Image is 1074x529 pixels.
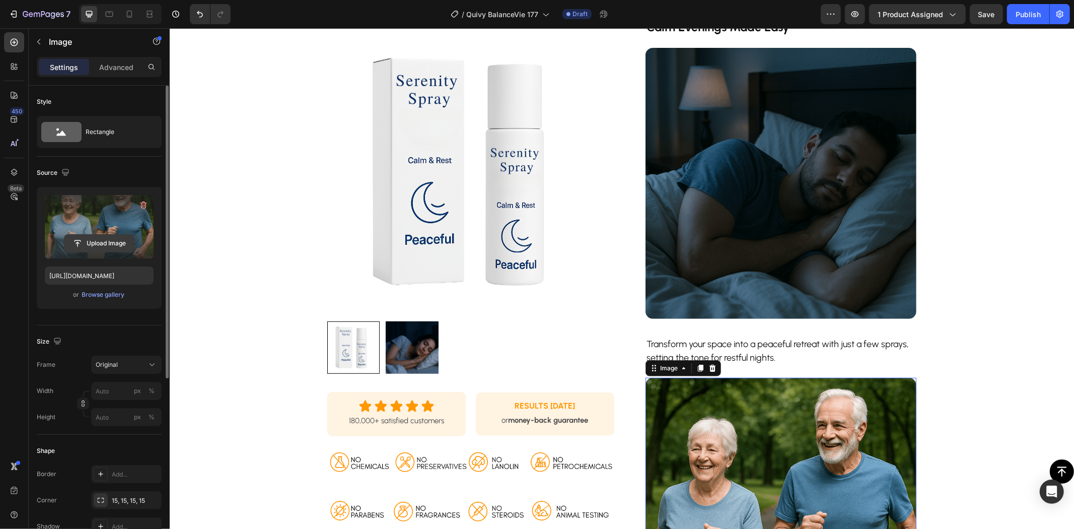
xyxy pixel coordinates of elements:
[466,9,538,20] span: Quivy BalanceVie 177
[476,308,747,338] div: Rich Text Editor. Editing area: main
[37,360,55,369] label: Frame
[64,234,134,252] button: Upload Image
[476,20,747,291] img: gempages_569184086220866581-8f7b0be1-ac2d-4063-ad9b-46c03f0d03b8.png
[91,356,162,374] button: Original
[37,97,51,106] div: Style
[49,36,134,48] p: Image
[96,360,118,369] span: Original
[970,4,1003,24] button: Save
[131,385,144,397] button: %
[66,8,70,20] p: 7
[158,418,445,500] img: gempages_569184086220866581-94399e82-e287-46c2-8578-77c42072b487.png
[339,387,419,396] strong: money-back guarantee
[978,10,995,19] span: Save
[174,386,280,400] p: 180,000+ satisfied customers
[45,267,154,285] input: https://example.com/image.jpg
[878,9,943,20] span: 1 product assigned
[170,28,1074,529] iframe: Design area
[4,4,75,24] button: 7
[86,120,147,144] div: Rectangle
[37,413,55,422] label: Height
[112,470,159,479] div: Add...
[134,386,141,395] div: px
[37,496,57,505] div: Corner
[82,290,125,299] div: Browse gallery
[8,184,24,192] div: Beta
[322,385,428,399] p: or
[572,10,588,19] span: Draft
[1040,480,1064,504] div: Open Intercom Messenger
[91,408,162,426] input: px%
[321,372,429,384] h2: RESULTS [DATE]
[37,446,55,455] div: Shape
[1016,9,1041,20] div: Publish
[37,470,56,479] div: Border
[131,411,144,423] button: %
[74,289,80,301] span: or
[462,9,464,20] span: /
[37,386,53,395] label: Width
[37,335,63,349] div: Size
[477,309,746,337] p: Transform your space into a peaceful retreat with just a few sprays, setting the tone for restful...
[1007,4,1049,24] button: Publish
[869,4,966,24] button: 1 product assigned
[488,336,510,345] div: Image
[134,413,141,422] div: px
[82,290,125,300] button: Browse gallery
[146,385,158,397] button: px
[99,62,133,73] p: Advanced
[190,4,231,24] div: Undo/Redo
[146,411,158,423] button: px
[112,496,159,505] div: 15, 15, 15, 15
[37,166,71,180] div: Source
[149,413,155,422] div: %
[10,107,24,115] div: 450
[149,386,155,395] div: %
[50,62,78,73] p: Settings
[91,382,162,400] input: px%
